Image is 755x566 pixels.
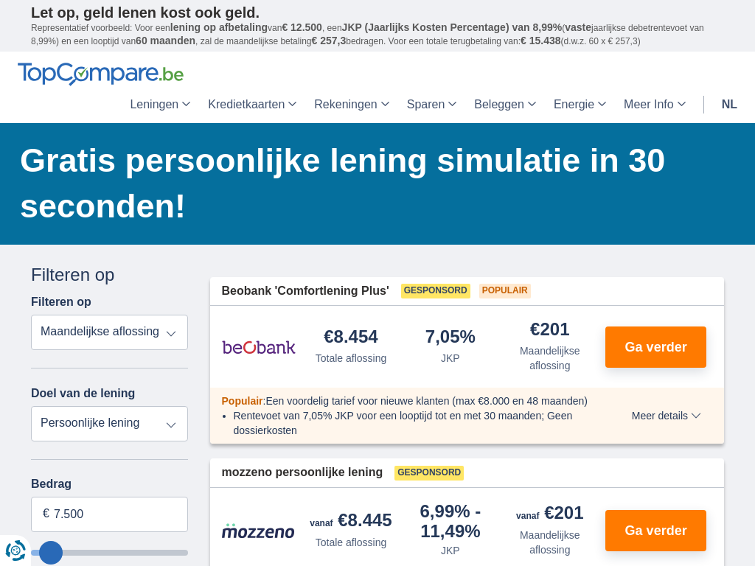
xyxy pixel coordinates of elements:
span: mozzeno persoonlijke lening [222,464,383,481]
span: € [43,506,49,523]
img: product.pl.alt Mozzeno [222,523,296,539]
label: Filteren op [31,296,91,309]
div: 6,99% [406,503,494,540]
span: Ga verder [625,340,687,354]
span: € 15.438 [521,35,561,46]
div: 7,05% [425,328,476,348]
div: €201 [516,504,583,525]
span: Ga verder [625,524,687,537]
span: Beobank 'Comfortlening Plus' [222,283,389,300]
button: Ga verder [605,510,706,551]
p: Let op, geld lenen kost ook geld. [31,4,724,21]
p: Representatief voorbeeld: Voor een van , een ( jaarlijkse debetrentevoet van 8,99%) en een loopti... [31,21,724,48]
a: Sparen [398,86,466,123]
div: JKP [441,351,460,366]
img: TopCompare [18,63,184,86]
span: € 257,3 [311,35,346,46]
span: Populair [222,395,263,407]
a: Leningen [121,86,199,123]
span: Populair [479,284,531,298]
span: JKP (Jaarlijks Kosten Percentage) van 8,99% [342,21,563,33]
label: Doel van de lening [31,387,135,400]
div: Maandelijkse aflossing [506,343,594,373]
button: Ga verder [605,326,706,368]
span: Gesponsord [401,284,470,298]
a: Meer Info [615,86,695,123]
button: Meer details [621,410,712,422]
input: wantToBorrow [31,550,188,556]
a: nl [713,86,746,123]
div: Totale aflossing [316,351,387,366]
div: €201 [530,321,569,340]
h1: Gratis persoonlijke lening simulatie in 30 seconden! [20,138,724,229]
div: JKP [441,543,460,558]
label: Bedrag [31,478,188,491]
a: Beleggen [465,86,545,123]
a: Energie [545,86,615,123]
div: Filteren op [31,262,188,287]
div: €8.454 [324,328,377,348]
span: € 12.500 [282,21,322,33]
span: Gesponsord [394,466,464,481]
div: : [210,394,612,408]
span: Meer details [632,410,701,421]
span: lening op afbetaling [170,21,268,33]
a: Kredietkaarten [199,86,305,123]
span: Een voordelig tarief voor nieuwe klanten (max €8.000 en 48 maanden) [265,395,588,407]
span: vaste [565,21,591,33]
img: product.pl.alt Beobank [222,329,296,366]
span: 60 maanden [136,35,195,46]
div: €8.445 [310,511,392,532]
a: Rekeningen [305,86,397,123]
li: Rentevoet van 7,05% JKP voor een looptijd tot en met 30 maanden; Geen dossierkosten [234,408,600,438]
div: Maandelijkse aflossing [506,528,594,557]
div: Totale aflossing [316,535,387,550]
